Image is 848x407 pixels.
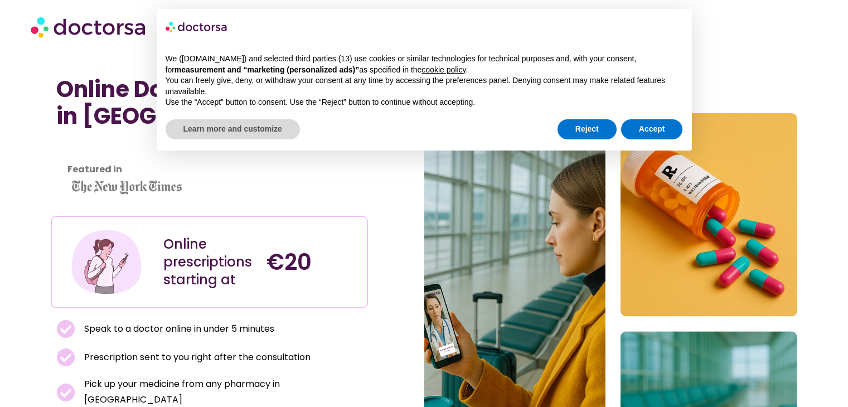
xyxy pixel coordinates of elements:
[621,119,683,139] button: Accept
[166,97,683,108] p: Use the “Accept” button to consent. Use the “Reject” button to continue without accepting.
[166,18,228,36] img: logo
[166,54,683,75] p: We ([DOMAIN_NAME]) and selected third parties (13) use cookies or similar technologies for techni...
[56,76,362,129] h1: Online Doctor Prescription in [GEOGRAPHIC_DATA]
[56,140,224,154] iframe: Customer reviews powered by Trustpilot
[558,119,617,139] button: Reject
[81,350,311,365] span: Prescription sent to you right after the consultation
[421,65,466,74] a: cookie policy
[266,249,358,275] h4: €20
[175,65,359,74] strong: measurement and “marketing (personalized ads)”
[56,154,362,167] iframe: Customer reviews powered by Trustpilot
[70,225,143,299] img: Illustration depicting a young woman in a casual outfit, engaged with her smartphone. She has a p...
[81,321,274,337] span: Speak to a doctor online in under 5 minutes
[163,235,255,289] div: Online prescriptions starting at
[67,163,122,176] strong: Featured in
[166,119,300,139] button: Learn more and customize
[166,75,683,97] p: You can freely give, deny, or withdraw your consent at any time by accessing the preferences pane...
